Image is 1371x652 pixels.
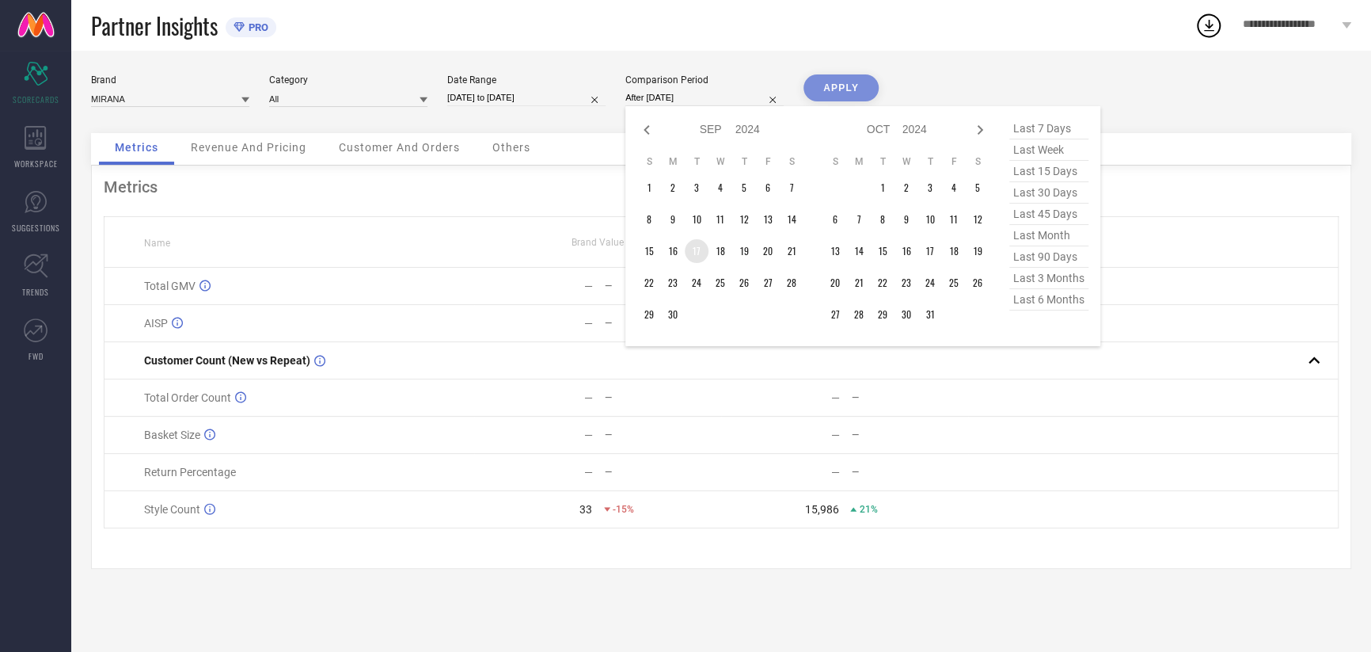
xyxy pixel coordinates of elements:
th: Tuesday [685,155,708,168]
span: last 45 days [1009,204,1088,225]
div: — [584,391,593,404]
span: PRO [245,21,268,33]
td: Fri Sep 27 2024 [756,271,780,295]
td: Sat Oct 19 2024 [966,239,989,263]
td: Sat Oct 26 2024 [966,271,989,295]
td: Tue Oct 01 2024 [871,176,894,200]
span: last week [1009,139,1088,161]
td: Wed Oct 23 2024 [894,271,918,295]
td: Sat Sep 14 2024 [780,208,803,231]
td: Mon Oct 28 2024 [847,303,871,326]
th: Friday [756,155,780,168]
div: — [830,391,839,404]
th: Monday [661,155,685,168]
td: Sat Sep 28 2024 [780,271,803,295]
span: FWD [28,350,44,362]
div: Next month [970,120,989,139]
td: Mon Oct 21 2024 [847,271,871,295]
div: — [584,317,593,330]
span: Total GMV [144,280,196,292]
div: — [605,467,720,478]
td: Fri Oct 11 2024 [942,208,966,231]
td: Thu Sep 26 2024 [732,271,756,295]
th: Friday [942,155,966,168]
td: Wed Sep 25 2024 [708,271,732,295]
div: Open download list [1194,11,1223,40]
td: Sun Oct 06 2024 [823,208,847,231]
th: Thursday [918,155,942,168]
td: Tue Oct 08 2024 [871,208,894,231]
span: Customer Count (New vs Repeat) [144,354,310,367]
span: last month [1009,225,1088,246]
td: Fri Oct 04 2024 [942,176,966,200]
td: Sat Oct 12 2024 [966,208,989,231]
th: Sunday [637,155,661,168]
td: Thu Sep 12 2024 [732,208,756,231]
div: — [584,280,593,292]
div: Previous month [637,120,656,139]
td: Mon Sep 23 2024 [661,271,685,295]
span: Customer And Orders [339,141,460,154]
th: Monday [847,155,871,168]
td: Sun Oct 20 2024 [823,271,847,295]
div: — [830,429,839,441]
th: Wednesday [894,155,918,168]
td: Mon Sep 16 2024 [661,239,685,263]
td: Sun Oct 27 2024 [823,303,847,326]
span: TRENDS [22,286,49,298]
td: Fri Sep 13 2024 [756,208,780,231]
td: Sat Sep 21 2024 [780,239,803,263]
td: Tue Oct 15 2024 [871,239,894,263]
span: Partner Insights [91,10,218,42]
span: AISP [144,317,168,330]
div: Date Range [447,74,606,86]
div: Comparison Period [625,74,784,86]
td: Tue Sep 17 2024 [685,239,708,263]
input: Select comparison period [625,90,784,106]
span: SCORECARDS [13,93,59,105]
td: Tue Sep 24 2024 [685,271,708,295]
td: Sun Sep 08 2024 [637,208,661,231]
span: Style Count [144,503,200,516]
td: Fri Sep 06 2024 [756,176,780,200]
span: last 90 days [1009,246,1088,268]
span: -15% [613,504,634,515]
div: — [830,466,839,479]
td: Mon Sep 09 2024 [661,208,685,231]
td: Thu Oct 03 2024 [918,176,942,200]
input: Select date range [447,90,606,106]
div: — [851,467,967,478]
td: Mon Oct 07 2024 [847,208,871,231]
span: last 30 days [1009,182,1088,204]
td: Fri Oct 18 2024 [942,239,966,263]
span: Revenue And Pricing [191,141,306,154]
th: Thursday [732,155,756,168]
div: Category [269,74,427,86]
td: Mon Oct 14 2024 [847,239,871,263]
div: — [851,392,967,403]
td: Sun Oct 13 2024 [823,239,847,263]
td: Wed Oct 16 2024 [894,239,918,263]
td: Sun Sep 29 2024 [637,303,661,326]
td: Tue Oct 22 2024 [871,271,894,295]
td: Sun Sep 15 2024 [637,239,661,263]
td: Sat Oct 05 2024 [966,176,989,200]
div: — [605,392,720,403]
span: SUGGESTIONS [12,222,60,234]
span: Metrics [115,141,158,154]
td: Wed Oct 30 2024 [894,303,918,326]
td: Fri Oct 25 2024 [942,271,966,295]
td: Thu Sep 19 2024 [732,239,756,263]
div: — [605,429,720,440]
div: — [605,280,720,292]
div: — [584,429,593,441]
td: Wed Sep 11 2024 [708,208,732,231]
th: Sunday [823,155,847,168]
td: Wed Sep 04 2024 [708,176,732,200]
span: WORKSPACE [14,158,58,170]
div: 33 [579,503,592,516]
span: Others [492,141,530,154]
td: Fri Sep 20 2024 [756,239,780,263]
td: Thu Oct 17 2024 [918,239,942,263]
th: Saturday [780,155,803,168]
